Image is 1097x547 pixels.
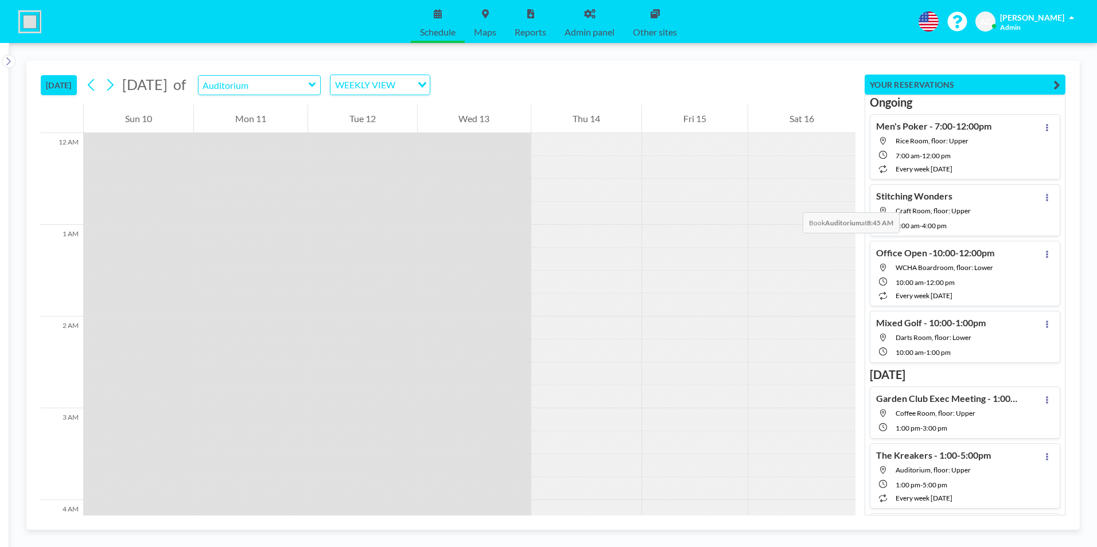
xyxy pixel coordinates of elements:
[926,348,951,357] span: 1:00 PM
[633,28,677,37] span: Other sites
[896,136,968,145] span: Rice Room, floor: Upper
[420,28,456,37] span: Schedule
[876,393,1020,404] h4: Garden Club Exec Meeting - 1:00-3:00pm
[920,424,923,432] span: -
[41,133,83,225] div: 12 AM
[896,278,924,287] span: 10:00 AM
[926,278,955,287] span: 12:00 PM
[41,408,83,500] div: 3 AM
[896,151,920,160] span: 7:00 AM
[865,75,1065,95] button: YOUR RESERVATIONS
[896,206,971,215] span: Craft Room, floor: Upper
[896,466,971,474] span: Auditorium, floor: Upper
[41,225,83,317] div: 1 AM
[122,76,168,93] span: [DATE]
[896,221,920,230] span: 9:00 AM
[923,424,947,432] span: 3:00 PM
[922,221,947,230] span: 4:00 PM
[867,218,893,227] b: 8:45 AM
[1000,13,1064,22] span: [PERSON_NAME]
[84,104,193,133] div: Sun 10
[876,450,991,461] h4: The Kreakers - 1:00-5:00pm
[876,190,952,202] h4: Stitching Wonders
[870,368,1060,382] h3: [DATE]
[803,212,900,233] span: Book at
[876,317,986,329] h4: Mixed Golf - 10:00-1:00pm
[896,333,971,342] span: Darts Room, floor: Lower
[896,165,952,173] span: every week [DATE]
[922,151,951,160] span: 12:00 PM
[531,104,641,133] div: Thu 14
[333,77,398,92] span: WEEKLY VIEW
[896,291,952,300] span: every week [DATE]
[896,348,924,357] span: 10:00 AM
[923,480,947,489] span: 5:00 PM
[642,104,748,133] div: Fri 15
[194,104,308,133] div: Mon 11
[896,263,993,272] span: WCHA Boardroom, floor: Lower
[1000,23,1021,32] span: Admin
[515,28,546,37] span: Reports
[173,76,186,93] span: of
[920,221,922,230] span: -
[896,480,920,489] span: 1:00 PM
[199,76,309,95] input: Auditorium
[418,104,531,133] div: Wed 13
[308,104,417,133] div: Tue 12
[920,480,923,489] span: -
[748,104,855,133] div: Sat 16
[920,151,922,160] span: -
[825,218,861,227] b: Auditorium
[41,75,77,95] button: [DATE]
[18,10,41,33] img: organization-logo
[980,17,991,27] span: AC
[41,317,83,408] div: 2 AM
[565,28,614,37] span: Admin panel
[870,95,1060,110] h3: Ongoing
[876,120,991,132] h4: Men's Poker - 7:00-12:00pm
[896,409,975,417] span: Coffee Room, floor: Upper
[924,348,926,357] span: -
[330,75,430,95] div: Search for option
[399,77,411,92] input: Search for option
[474,28,496,37] span: Maps
[924,278,926,287] span: -
[896,424,920,432] span: 1:00 PM
[876,247,994,259] h4: Office Open -10:00-12:00pm
[896,494,952,502] span: every week [DATE]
